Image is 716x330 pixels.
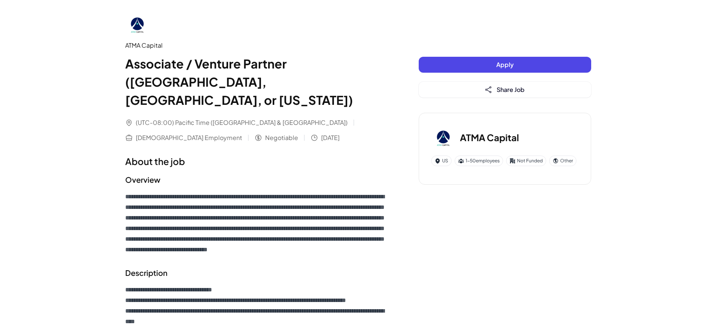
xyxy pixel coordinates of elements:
h1: Associate / Venture Partner ([GEOGRAPHIC_DATA], [GEOGRAPHIC_DATA], or [US_STATE]) [125,54,388,109]
button: Share Job [419,82,591,98]
img: AT [125,12,149,36]
div: ATMA Capital [125,41,388,50]
span: [DATE] [321,133,340,142]
span: Negotiable [265,133,298,142]
div: US [431,156,452,166]
span: Share Job [497,86,525,93]
div: 1-50 employees [455,156,503,166]
h2: Overview [125,174,388,185]
span: [DEMOGRAPHIC_DATA] Employment [136,133,242,142]
div: Not Funded [506,156,546,166]
h1: About the job [125,154,388,168]
h3: ATMA Capital [460,131,519,144]
img: AT [431,125,455,149]
h2: Description [125,267,388,279]
div: Other [549,156,576,166]
span: Apply [496,61,514,68]
span: (UTC-08:00) Pacific Time ([GEOGRAPHIC_DATA] & [GEOGRAPHIC_DATA]) [136,118,348,127]
button: Apply [419,57,591,73]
